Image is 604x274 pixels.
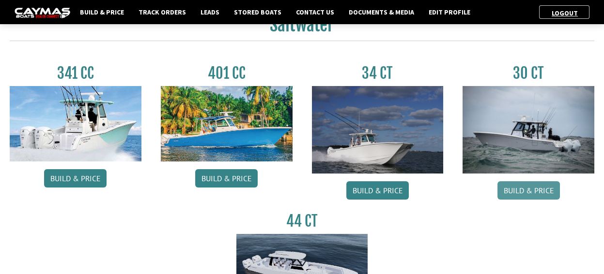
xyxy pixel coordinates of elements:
a: Build & Price [44,169,107,187]
h3: 30 CT [463,64,594,82]
a: Track Orders [134,6,191,18]
img: 401CC_thumb.pg.jpg [161,86,293,162]
a: Contact Us [291,6,339,18]
a: Logout [547,9,583,17]
a: Stored Boats [229,6,286,18]
img: 30_CT_photo_shoot_for_caymas_connect.jpg [463,86,594,173]
h2: Saltwater [10,14,594,41]
img: 341CC-thumbjpg.jpg [10,86,141,162]
h3: 34 CT [312,64,444,82]
h3: 341 CC [10,64,141,82]
h3: 44 CT [236,212,368,230]
a: Build & Price [195,169,258,187]
img: Caymas_34_CT_pic_1.jpg [312,86,444,173]
a: Build & Price [497,181,560,200]
a: Edit Profile [424,6,475,18]
h3: 401 CC [161,64,293,82]
a: Build & Price [75,6,129,18]
img: caymas-dealer-connect-2ed40d3bc7270c1d8d7ffb4b79bf05adc795679939227970def78ec6f6c03838.gif [15,8,70,18]
a: Documents & Media [344,6,419,18]
a: Build & Price [346,181,409,200]
a: Leads [196,6,224,18]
